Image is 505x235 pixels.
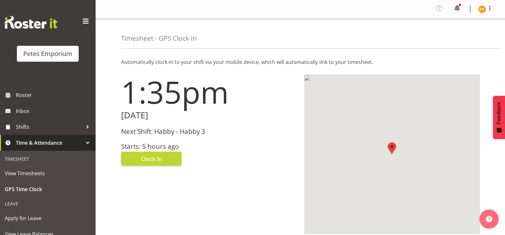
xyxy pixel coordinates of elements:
[5,213,91,223] span: Apply for Leave
[2,152,94,165] div: Timesheet
[2,210,94,226] a: Apply for Leave
[5,16,57,29] img: Rosterit website logo
[16,106,92,116] span: Inbox
[5,169,91,178] span: View Timesheets
[121,128,297,135] h3: Next Shift: Habby - Habby 3
[121,35,197,42] h4: Timesheet - GPS Clock In
[16,90,92,100] span: Roster
[121,110,297,120] h2: [DATE]
[2,181,94,197] a: GPS Time Clock
[121,58,480,66] p: Automatically clock-in to your shift via your mobile device, which will automatically link to you...
[486,216,492,222] img: help-xxl-2.png
[493,96,505,139] button: Feedback - Show survey
[16,138,83,148] span: Time & Attendance
[5,184,91,194] span: GPS Time Clock
[2,197,94,210] div: Leave
[121,143,297,150] h3: Starts: 5 hours ago
[121,152,182,166] button: Clock In
[23,49,72,59] div: Petes Emporium
[496,102,502,124] span: Feedback
[2,165,94,181] a: View Timesheets
[478,5,486,13] img: nicole-thomson8388.jpg
[16,122,83,132] span: Shifts
[121,75,297,109] h1: 1:35pm
[141,155,162,163] span: Clock In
